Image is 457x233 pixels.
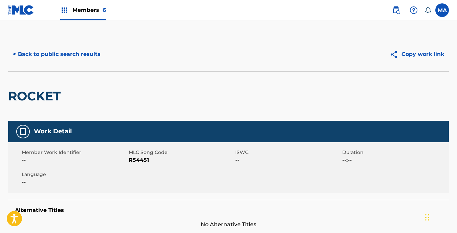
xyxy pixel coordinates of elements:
[438,142,457,197] iframe: Resource Center
[425,207,429,228] div: Drag
[407,3,420,17] div: Help
[8,220,449,229] span: No Alternative Titles
[235,149,341,156] span: ISWC
[22,149,127,156] span: Member Work Identifier
[129,149,234,156] span: MLC Song Code
[19,128,27,136] img: Work Detail
[435,3,449,17] div: User Menu
[103,7,106,13] span: 6
[389,3,403,17] a: Public Search
[8,5,34,15] img: MLC Logo
[385,46,449,63] button: Copy work link
[410,6,418,14] img: help
[8,46,105,63] button: < Back to public search results
[235,156,341,164] span: --
[22,178,127,186] span: --
[8,89,64,104] h2: ROCKET
[72,6,106,14] span: Members
[34,128,72,135] h5: Work Detail
[342,156,448,164] span: --:--
[392,6,400,14] img: search
[390,50,401,59] img: Copy work link
[425,7,431,14] div: Notifications
[15,207,442,214] h5: Alternative Titles
[60,6,68,14] img: Top Rightsholders
[423,200,457,233] iframe: Chat Widget
[342,149,448,156] span: Duration
[22,156,127,164] span: --
[129,156,234,164] span: R54451
[22,171,127,178] span: Language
